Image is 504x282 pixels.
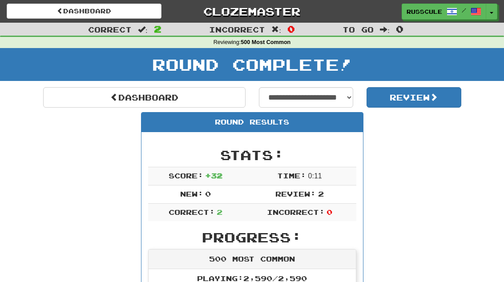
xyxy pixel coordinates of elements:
[148,148,356,162] h2: Stats:
[43,87,246,108] a: Dashboard
[396,24,403,34] span: 0
[169,171,203,180] span: Score:
[407,8,442,16] span: russcule
[318,189,324,198] span: 2
[209,25,265,34] span: Incorrect
[138,26,148,33] span: :
[287,24,295,34] span: 0
[205,189,211,198] span: 0
[327,208,332,216] span: 0
[180,189,203,198] span: New:
[148,230,356,245] h2: Progress:
[275,189,316,198] span: Review:
[169,208,215,216] span: Correct:
[217,208,222,216] span: 2
[462,7,466,13] span: /
[141,113,363,132] div: Round Results
[7,4,161,19] a: Dashboard
[149,250,356,269] div: 500 Most Common
[380,26,390,33] span: :
[367,87,461,108] button: Review
[277,171,306,180] span: Time:
[154,24,161,34] span: 2
[402,4,486,20] a: russcule /
[88,25,132,34] span: Correct
[308,172,322,180] span: 0 : 11
[175,4,330,19] a: Clozemaster
[241,39,290,45] strong: 500 Most Common
[267,208,325,216] span: Incorrect:
[343,25,374,34] span: To go
[205,171,222,180] span: + 32
[3,56,501,73] h1: Round Complete!
[271,26,281,33] span: :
